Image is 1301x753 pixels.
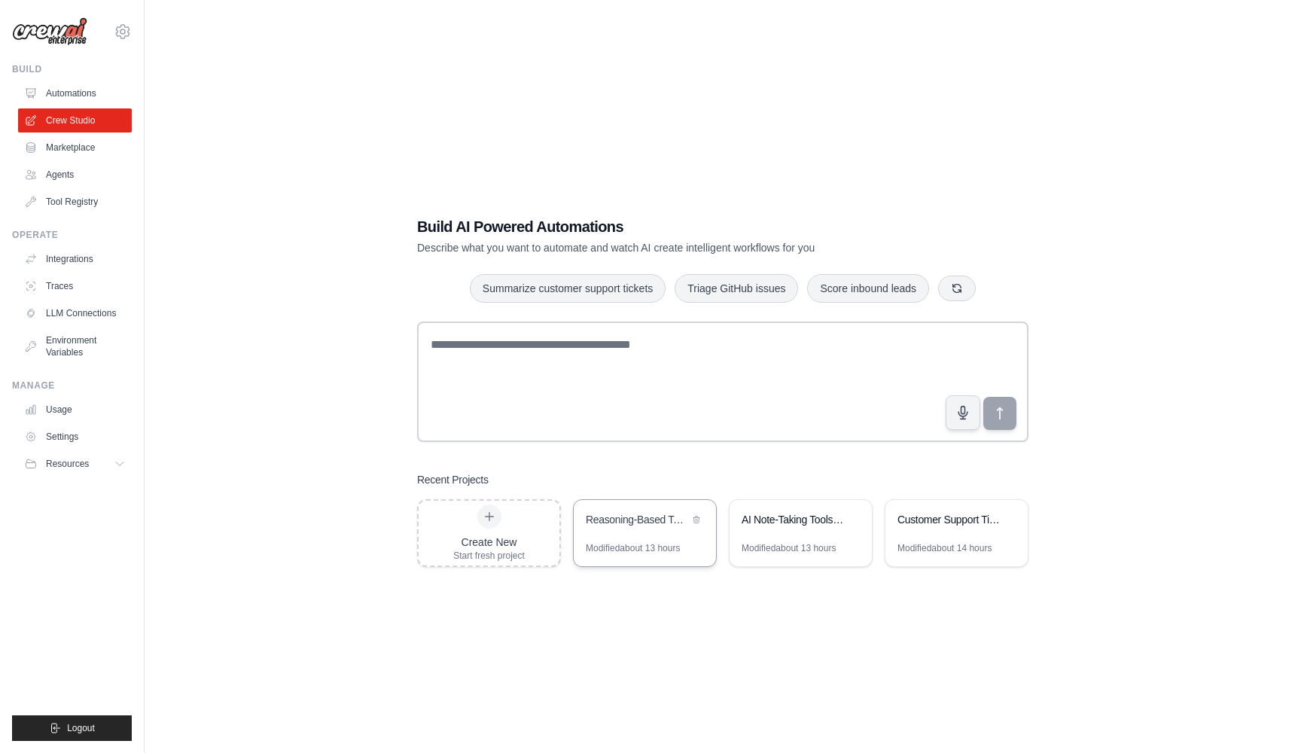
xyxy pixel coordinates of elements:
[675,274,798,303] button: Triage GitHub issues
[12,17,87,46] img: Logo
[18,328,132,364] a: Environment Variables
[417,472,489,487] h3: Recent Projects
[18,247,132,271] a: Integrations
[938,276,976,301] button: Get new suggestions
[18,81,132,105] a: Automations
[18,425,132,449] a: Settings
[1226,681,1301,753] iframe: Chat Widget
[417,216,923,237] h1: Build AI Powered Automations
[18,136,132,160] a: Marketplace
[453,550,525,562] div: Start fresh project
[67,722,95,734] span: Logout
[12,229,132,241] div: Operate
[18,398,132,422] a: Usage
[742,542,836,554] div: Modified about 13 hours
[897,542,992,554] div: Modified about 14 hours
[18,190,132,214] a: Tool Registry
[807,274,929,303] button: Score inbound leads
[12,63,132,75] div: Build
[946,395,980,430] button: Click to speak your automation idea
[18,108,132,133] a: Crew Studio
[586,542,680,554] div: Modified about 13 hours
[586,512,689,527] div: Reasoning-Based Tool Selection Demo
[417,240,923,255] p: Describe what you want to automate and watch AI create intelligent workflows for you
[689,512,704,527] button: Delete project
[18,163,132,187] a: Agents
[12,380,132,392] div: Manage
[18,452,132,476] button: Resources
[18,274,132,298] a: Traces
[12,715,132,741] button: Logout
[470,274,666,303] button: Summarize customer support tickets
[46,458,89,470] span: Resources
[18,301,132,325] a: LLM Connections
[453,535,525,550] div: Create New
[742,512,845,527] div: AI Note-Taking Tools Market Research & Decision Brief
[897,512,1001,527] div: Customer Support Ticket Analysis & Response Automation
